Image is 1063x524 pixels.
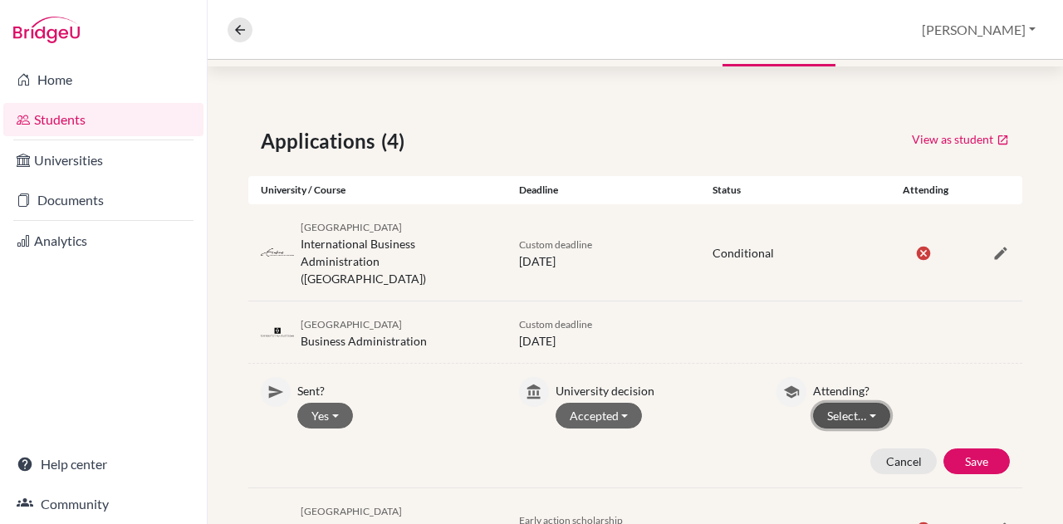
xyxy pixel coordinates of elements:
a: Documents [3,184,203,217]
span: [GEOGRAPHIC_DATA] [301,221,402,233]
a: Students [3,103,203,136]
button: Save [943,448,1010,474]
button: Accepted [556,403,643,429]
span: Conditional [713,246,774,260]
button: Cancel [870,448,937,474]
img: nl_eur_4vlv7oka.png [261,247,294,259]
a: Universities [3,144,203,177]
a: View as student [911,126,1010,152]
span: [GEOGRAPHIC_DATA] [301,318,402,331]
p: University decision [556,377,752,399]
a: Community [3,487,203,521]
div: Status [700,183,894,198]
span: Custom deadline [519,318,592,331]
span: Applications [261,126,381,156]
div: [DATE] [507,235,700,270]
button: [PERSON_NAME] [914,14,1043,46]
img: nl_uva_p9o648rg.png [261,326,294,339]
p: Attending? [813,377,1010,399]
div: University / Course [248,183,507,198]
a: Home [3,63,203,96]
a: Help center [3,448,203,481]
a: Analytics [3,224,203,257]
p: Sent? [297,377,494,399]
span: Custom deadline [519,238,592,251]
button: Yes [297,403,353,429]
div: Business Administration [301,315,427,350]
span: [GEOGRAPHIC_DATA] [301,505,402,517]
button: Select… [813,403,890,429]
div: Attending [894,183,958,198]
div: Deadline [507,183,700,198]
div: [DATE] [507,315,700,350]
span: (4) [381,126,411,156]
div: International Business Administration ([GEOGRAPHIC_DATA]) [301,218,494,287]
img: Bridge-U [13,17,80,43]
